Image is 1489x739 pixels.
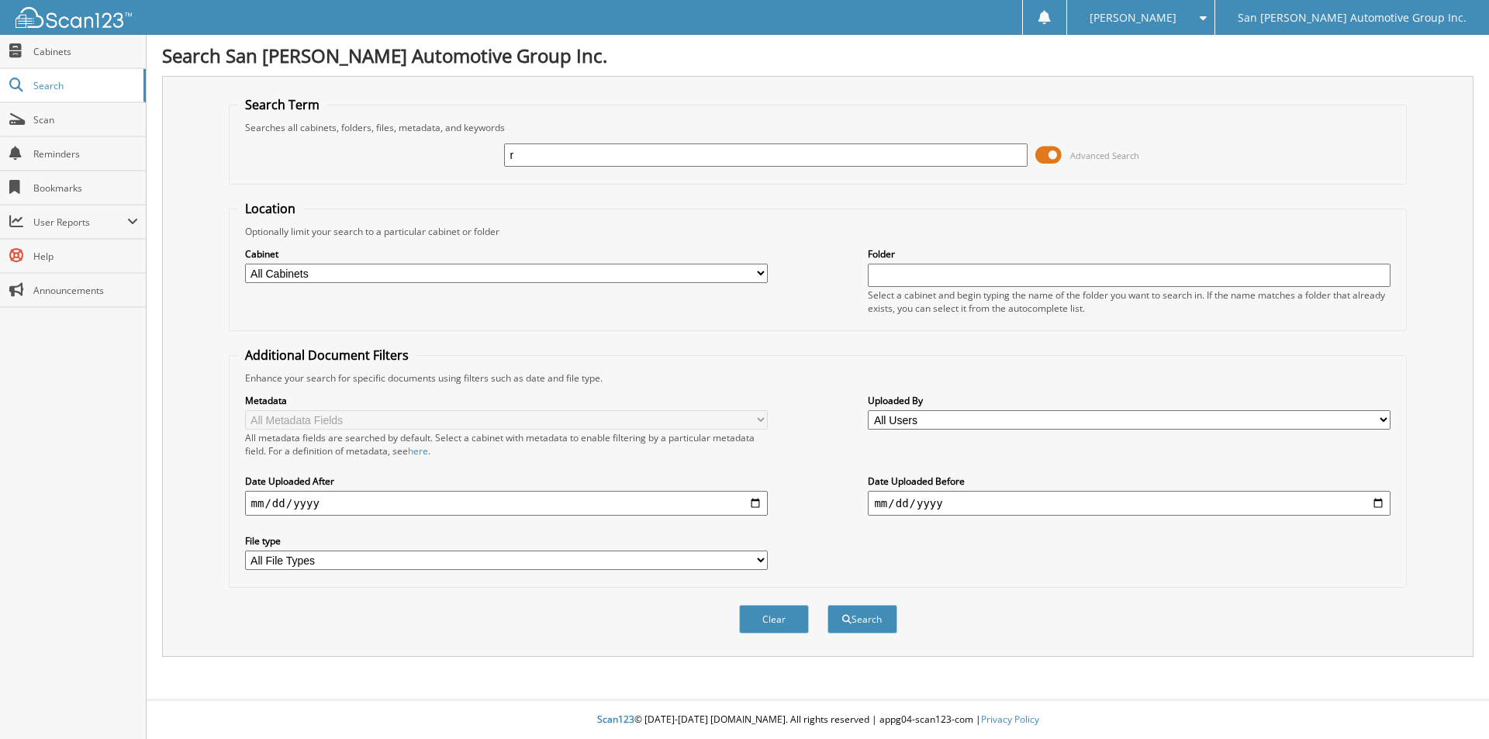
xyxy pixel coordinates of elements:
[245,475,768,488] label: Date Uploaded After
[33,147,138,161] span: Reminders
[16,7,132,28] img: scan123-logo-white.svg
[1238,13,1467,22] span: San [PERSON_NAME] Automotive Group Inc.
[408,444,428,458] a: here
[827,605,897,634] button: Search
[868,475,1391,488] label: Date Uploaded Before
[1090,13,1176,22] span: [PERSON_NAME]
[245,247,768,261] label: Cabinet
[868,394,1391,407] label: Uploaded By
[245,431,768,458] div: All metadata fields are searched by default. Select a cabinet with metadata to enable filtering b...
[739,605,809,634] button: Clear
[981,713,1039,726] a: Privacy Policy
[33,45,138,58] span: Cabinets
[1070,150,1139,161] span: Advanced Search
[868,247,1391,261] label: Folder
[237,347,416,364] legend: Additional Document Filters
[245,394,768,407] label: Metadata
[868,288,1391,315] div: Select a cabinet and begin typing the name of the folder you want to search in. If the name match...
[33,216,127,229] span: User Reports
[162,43,1473,68] h1: Search San [PERSON_NAME] Automotive Group Inc.
[33,250,138,263] span: Help
[33,284,138,297] span: Announcements
[33,181,138,195] span: Bookmarks
[1411,665,1489,739] iframe: Chat Widget
[868,491,1391,516] input: end
[245,534,768,547] label: File type
[245,491,768,516] input: start
[237,96,327,113] legend: Search Term
[237,200,303,217] legend: Location
[33,79,136,92] span: Search
[237,371,1399,385] div: Enhance your search for specific documents using filters such as date and file type.
[147,701,1489,739] div: © [DATE]-[DATE] [DOMAIN_NAME]. All rights reserved | appg04-scan123-com |
[237,225,1399,238] div: Optionally limit your search to a particular cabinet or folder
[237,121,1399,134] div: Searches all cabinets, folders, files, metadata, and keywords
[33,113,138,126] span: Scan
[597,713,634,726] span: Scan123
